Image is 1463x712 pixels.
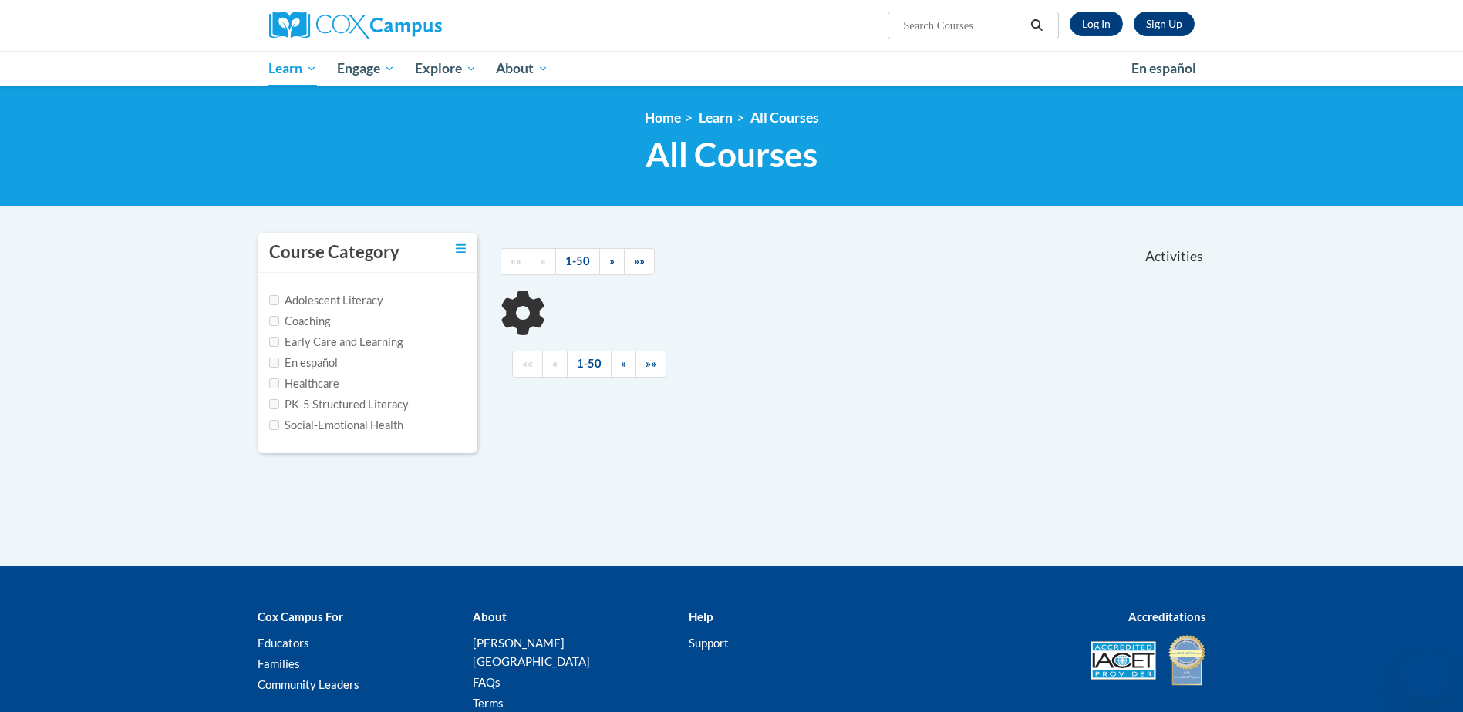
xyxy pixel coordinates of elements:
[269,12,442,39] img: Cox Campus
[541,254,546,267] span: «
[542,351,568,378] a: Previous
[496,59,548,78] span: About
[646,134,817,175] span: All Courses
[258,610,343,623] b: Cox Campus For
[1145,248,1203,265] span: Activities
[609,254,615,267] span: »
[1401,650,1451,700] iframe: Button to launch messaging window
[750,109,819,126] a: All Courses
[269,354,338,371] label: En español
[1070,12,1123,36] a: Log In
[405,51,487,86] a: Explore
[269,420,279,430] input: Checkbox for Options
[473,636,590,668] a: [PERSON_NAME][GEOGRAPHIC_DATA]
[337,59,395,78] span: Engage
[269,295,279,305] input: Checkbox for Options
[269,337,279,347] input: Checkbox for Options
[269,358,279,368] input: Checkbox for Options
[599,248,625,275] a: Next
[501,248,531,275] a: Begining
[268,59,317,78] span: Learn
[269,375,339,392] label: Healthcare
[269,417,403,434] label: Social-Emotional Health
[552,357,558,370] span: «
[269,313,330,330] label: Coaching
[689,610,713,623] b: Help
[522,357,533,370] span: ««
[555,248,600,275] a: 1-50
[689,636,729,650] a: Support
[269,396,409,413] label: PK-5 Structured Literacy
[473,610,507,623] b: About
[473,696,504,710] a: Terms
[246,51,1218,86] div: Main menu
[621,357,626,370] span: »
[1168,633,1206,687] img: IDA® Accredited
[511,254,521,267] span: ««
[486,51,558,86] a: About
[645,109,681,126] a: Home
[1131,60,1196,76] span: En español
[258,657,300,670] a: Families
[269,12,562,39] a: Cox Campus
[1025,16,1048,35] button: Search
[1091,641,1156,680] img: Accredited IACET® Provider
[699,109,733,126] a: Learn
[269,316,279,326] input: Checkbox for Options
[646,357,656,370] span: »»
[611,351,636,378] a: Next
[456,240,466,257] a: Toggle collapse
[635,351,666,378] a: End
[269,399,279,409] input: Checkbox for Options
[512,351,543,378] a: Begining
[415,59,477,78] span: Explore
[902,16,1025,35] input: Search Courses
[634,254,645,267] span: »»
[259,51,328,86] a: Learn
[473,675,501,689] a: FAQs
[531,248,556,275] a: Previous
[269,240,399,264] h3: Course Category
[258,636,309,650] a: Educators
[269,334,403,351] label: Early Care and Learning
[567,351,612,378] a: 1-50
[1121,52,1206,85] a: En español
[269,378,279,388] input: Checkbox for Options
[1128,610,1206,623] b: Accreditations
[327,51,405,86] a: Engage
[1134,12,1195,36] a: Register
[624,248,655,275] a: End
[269,292,383,309] label: Adolescent Literacy
[258,677,359,691] a: Community Leaders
